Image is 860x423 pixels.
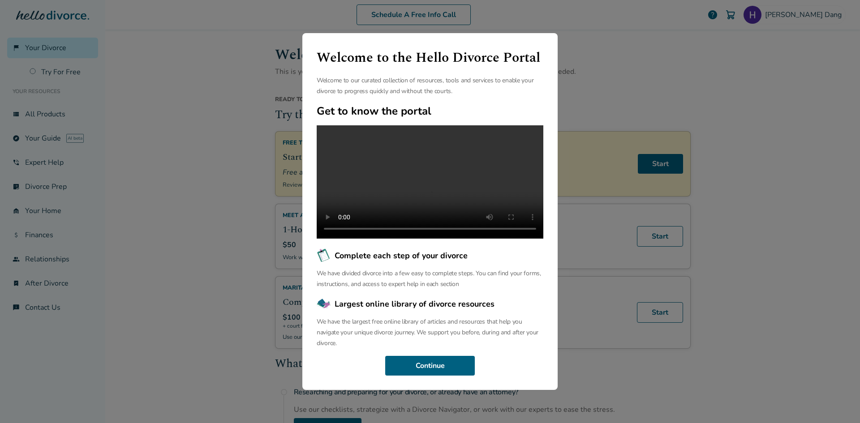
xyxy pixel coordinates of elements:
img: Complete each step of your divorce [317,248,331,263]
p: We have the largest free online library of articles and resources that help you navigate your uni... [317,316,543,349]
iframe: Chat Widget [815,380,860,423]
p: Welcome to our curated collection of resources, tools and services to enable your divorce to prog... [317,75,543,97]
span: Complete each step of your divorce [335,250,468,261]
span: Largest online library of divorce resources [335,298,494,310]
img: Largest online library of divorce resources [317,297,331,311]
h1: Welcome to the Hello Divorce Portal [317,47,543,68]
button: Continue [385,356,475,376]
h2: Get to know the portal [317,104,543,118]
p: We have divided divorce into a few easy to complete steps. You can find your forms, instructions,... [317,268,543,290]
